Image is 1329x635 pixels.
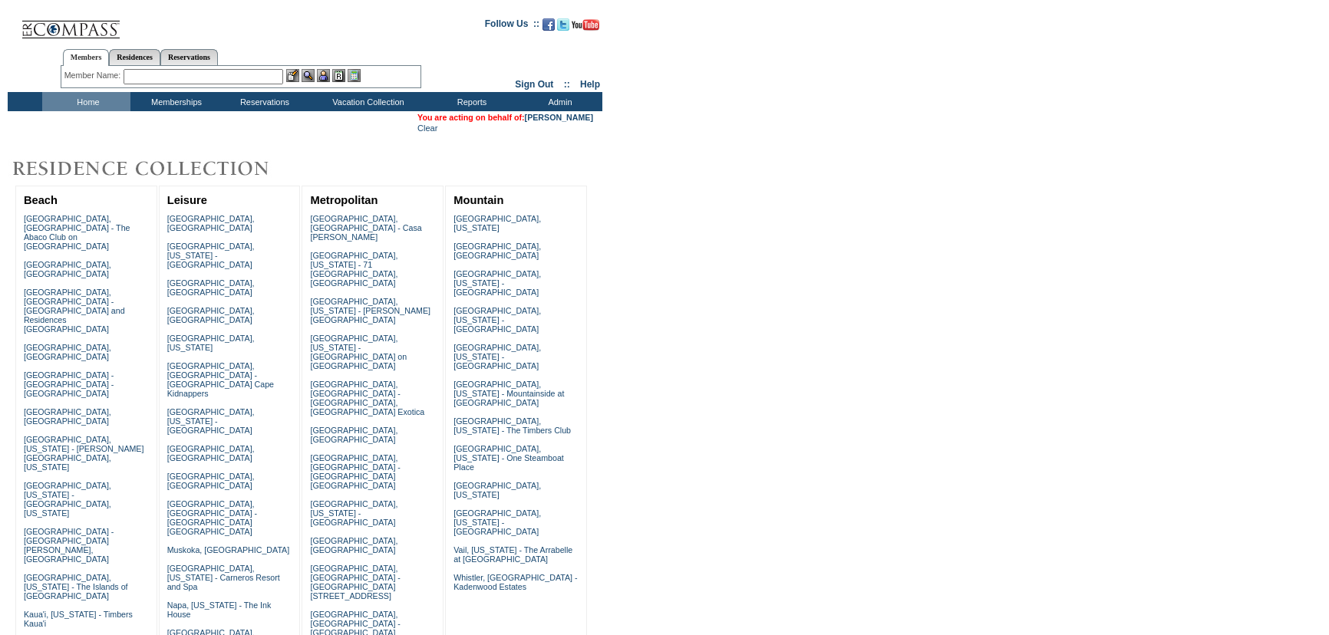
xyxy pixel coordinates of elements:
a: Members [63,49,110,66]
a: [GEOGRAPHIC_DATA], [US_STATE] - [GEOGRAPHIC_DATA] [310,499,397,527]
a: [GEOGRAPHIC_DATA], [GEOGRAPHIC_DATA] [310,536,397,554]
a: [GEOGRAPHIC_DATA], [GEOGRAPHIC_DATA] [453,242,541,260]
a: [GEOGRAPHIC_DATA], [US_STATE] - The Islands of [GEOGRAPHIC_DATA] [24,573,128,600]
a: [GEOGRAPHIC_DATA], [US_STATE] [453,481,541,499]
a: [GEOGRAPHIC_DATA], [US_STATE] - 71 [GEOGRAPHIC_DATA], [GEOGRAPHIC_DATA] [310,251,397,288]
a: [GEOGRAPHIC_DATA], [GEOGRAPHIC_DATA] [24,260,111,278]
a: [GEOGRAPHIC_DATA] - [GEOGRAPHIC_DATA] - [GEOGRAPHIC_DATA] [24,370,114,398]
div: Member Name: [64,69,124,82]
span: :: [564,79,570,90]
a: Sign Out [515,79,553,90]
a: Subscribe to our YouTube Channel [572,23,599,32]
a: Mountain [453,194,503,206]
a: Follow us on Twitter [557,23,569,32]
a: [GEOGRAPHIC_DATA], [US_STATE] - [PERSON_NAME][GEOGRAPHIC_DATA], [US_STATE] [24,435,144,472]
a: [GEOGRAPHIC_DATA], [US_STATE] - One Steamboat Place [453,444,564,472]
a: [GEOGRAPHIC_DATA], [US_STATE] - [GEOGRAPHIC_DATA] [453,508,541,536]
a: Become our fan on Facebook [542,23,555,32]
a: Muskoka, [GEOGRAPHIC_DATA] [167,545,289,554]
a: [GEOGRAPHIC_DATA], [GEOGRAPHIC_DATA] - The Abaco Club on [GEOGRAPHIC_DATA] [24,214,130,251]
img: View [302,69,315,82]
td: Memberships [130,92,219,111]
td: Reservations [219,92,307,111]
a: [GEOGRAPHIC_DATA], [US_STATE] - [GEOGRAPHIC_DATA] [453,306,541,334]
td: Vacation Collection [307,92,426,111]
img: Become our fan on Facebook [542,18,555,31]
td: Reports [426,92,514,111]
a: Residences [109,49,160,65]
a: [GEOGRAPHIC_DATA], [GEOGRAPHIC_DATA] - [GEOGRAPHIC_DATA] [GEOGRAPHIC_DATA] [310,453,400,490]
img: i.gif [8,23,20,24]
td: Home [42,92,130,111]
a: [GEOGRAPHIC_DATA], [GEOGRAPHIC_DATA] [167,444,255,462]
a: Metropolitan [310,194,378,206]
a: [PERSON_NAME] [525,113,593,122]
a: Whistler, [GEOGRAPHIC_DATA] - Kadenwood Estates [453,573,577,591]
img: Follow us on Twitter [557,18,569,31]
a: [GEOGRAPHIC_DATA], [US_STATE] - [PERSON_NAME][GEOGRAPHIC_DATA] [310,297,430,324]
img: Subscribe to our YouTube Channel [572,19,599,31]
a: [GEOGRAPHIC_DATA], [US_STATE] - [GEOGRAPHIC_DATA] on [GEOGRAPHIC_DATA] [310,334,407,370]
span: You are acting on behalf of: [417,113,593,122]
td: Follow Us :: [485,17,539,35]
a: Kaua'i, [US_STATE] - Timbers Kaua'i [24,610,133,628]
a: [GEOGRAPHIC_DATA], [US_STATE] - Mountainside at [GEOGRAPHIC_DATA] [453,380,564,407]
a: [GEOGRAPHIC_DATA], [GEOGRAPHIC_DATA] [167,306,255,324]
a: [GEOGRAPHIC_DATA], [GEOGRAPHIC_DATA] - [GEOGRAPHIC_DATA], [GEOGRAPHIC_DATA] Exotica [310,380,424,416]
a: [GEOGRAPHIC_DATA], [US_STATE] [167,334,255,352]
a: [GEOGRAPHIC_DATA], [US_STATE] - The Timbers Club [453,416,571,435]
a: Beach [24,194,58,206]
a: Napa, [US_STATE] - The Ink House [167,600,272,619]
img: Reservations [332,69,345,82]
a: [GEOGRAPHIC_DATA], [GEOGRAPHIC_DATA] [310,426,397,444]
a: [GEOGRAPHIC_DATA], [US_STATE] - Carneros Resort and Spa [167,564,280,591]
a: Vail, [US_STATE] - The Arrabelle at [GEOGRAPHIC_DATA] [453,545,572,564]
a: [GEOGRAPHIC_DATA], [US_STATE] - [GEOGRAPHIC_DATA] [167,407,255,435]
a: [GEOGRAPHIC_DATA], [GEOGRAPHIC_DATA] [167,278,255,297]
a: [GEOGRAPHIC_DATA], [US_STATE] - [GEOGRAPHIC_DATA] [453,269,541,297]
a: Help [580,79,600,90]
a: [GEOGRAPHIC_DATA], [GEOGRAPHIC_DATA] - [GEOGRAPHIC_DATA] and Residences [GEOGRAPHIC_DATA] [24,288,125,334]
a: [GEOGRAPHIC_DATA], [GEOGRAPHIC_DATA] [167,472,255,490]
a: Leisure [167,194,207,206]
a: [GEOGRAPHIC_DATA], [GEOGRAPHIC_DATA] [167,214,255,232]
img: b_edit.gif [286,69,299,82]
a: [GEOGRAPHIC_DATA], [US_STATE] - [GEOGRAPHIC_DATA] [453,343,541,370]
a: [GEOGRAPHIC_DATA], [US_STATE] [453,214,541,232]
a: [GEOGRAPHIC_DATA], [US_STATE] - [GEOGRAPHIC_DATA] [167,242,255,269]
a: [GEOGRAPHIC_DATA], [US_STATE] - [GEOGRAPHIC_DATA], [US_STATE] [24,481,111,518]
img: Impersonate [317,69,330,82]
a: Reservations [160,49,218,65]
a: [GEOGRAPHIC_DATA], [GEOGRAPHIC_DATA] - [GEOGRAPHIC_DATA] Cape Kidnappers [167,361,274,398]
img: b_calculator.gif [348,69,361,82]
td: Admin [514,92,602,111]
a: [GEOGRAPHIC_DATA], [GEOGRAPHIC_DATA] [24,343,111,361]
a: [GEOGRAPHIC_DATA], [GEOGRAPHIC_DATA] - [GEOGRAPHIC_DATA] [GEOGRAPHIC_DATA] [167,499,257,536]
img: Compass Home [21,8,120,39]
a: [GEOGRAPHIC_DATA], [GEOGRAPHIC_DATA] - Casa [PERSON_NAME] [310,214,421,242]
img: Destinations by Exclusive Resorts [8,153,307,184]
a: [GEOGRAPHIC_DATA], [GEOGRAPHIC_DATA] [24,407,111,426]
a: Clear [417,123,437,133]
a: [GEOGRAPHIC_DATA], [GEOGRAPHIC_DATA] - [GEOGRAPHIC_DATA][STREET_ADDRESS] [310,564,400,600]
a: [GEOGRAPHIC_DATA] - [GEOGRAPHIC_DATA][PERSON_NAME], [GEOGRAPHIC_DATA] [24,527,114,564]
